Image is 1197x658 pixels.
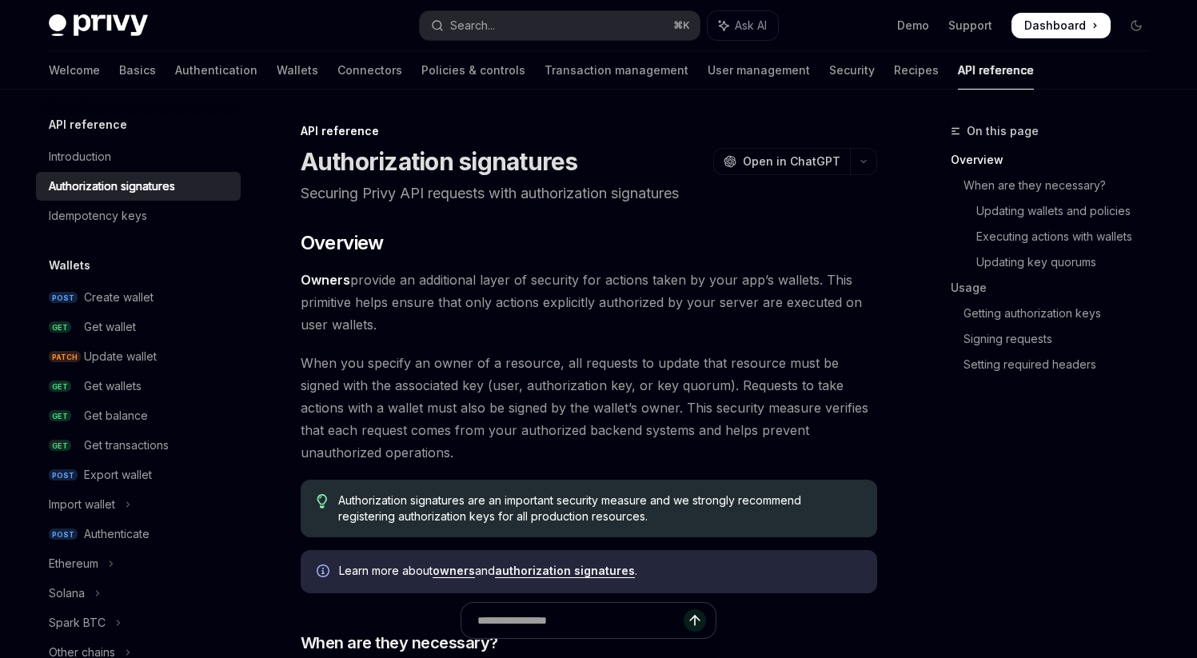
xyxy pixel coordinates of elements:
h5: Wallets [49,256,90,275]
a: GETGet wallet [36,313,241,341]
button: Send message [684,609,706,632]
a: Setting required headers [951,352,1162,377]
a: When are they necessary? [951,173,1162,198]
a: Basics [119,51,156,90]
a: Idempotency keys [36,201,241,230]
div: Authorization signatures [49,177,175,196]
a: Demo [897,18,929,34]
a: POSTExport wallet [36,461,241,489]
div: Get wallets [84,377,142,396]
span: Overview [301,230,384,256]
a: API reference [958,51,1034,90]
svg: Info [317,564,333,580]
div: Solana [49,584,85,603]
span: Ask AI [735,18,767,34]
button: Open search [420,11,700,40]
a: GETGet balance [36,401,241,430]
div: Search... [450,16,495,35]
button: Toggle dark mode [1123,13,1149,38]
button: Toggle Ethereum section [36,549,241,578]
span: provide an additional layer of security for actions taken by your app’s wallets. This primitive h... [301,269,877,336]
div: Authenticate [84,524,150,544]
span: GET [49,440,71,452]
a: Updating wallets and policies [951,198,1162,224]
span: GET [49,321,71,333]
a: authorization signatures [495,564,635,578]
span: POST [49,292,78,304]
button: Toggle Import wallet section [36,490,241,519]
a: Wallets [277,51,318,90]
div: Create wallet [84,288,154,307]
a: Recipes [894,51,939,90]
h5: API reference [49,115,127,134]
button: Toggle Solana section [36,579,241,608]
a: Authorization signatures [36,172,241,201]
div: Ethereum [49,554,98,573]
a: Owners [301,272,350,289]
span: ⌘ K [673,19,690,32]
a: GETGet wallets [36,372,241,401]
div: Spark BTC [49,613,106,632]
span: Learn more about and . [339,563,861,579]
span: POST [49,528,78,540]
div: Get balance [84,406,148,425]
a: Getting authorization keys [951,301,1162,326]
div: API reference [301,123,877,139]
a: Policies & controls [421,51,525,90]
div: Get transactions [84,436,169,455]
svg: Tip [317,494,328,508]
span: Authorization signatures are an important security measure and we strongly recommend registering ... [338,493,860,524]
a: Transaction management [545,51,688,90]
a: Signing requests [951,326,1162,352]
span: On this page [967,122,1039,141]
a: Welcome [49,51,100,90]
a: Overview [951,147,1162,173]
p: Securing Privy API requests with authorization signatures [301,182,877,205]
span: When you specify an owner of a resource, all requests to update that resource must be signed with... [301,352,877,464]
span: Open in ChatGPT [743,154,840,169]
div: Import wallet [49,495,115,514]
h1: Authorization signatures [301,147,578,176]
div: Update wallet [84,347,157,366]
a: Dashboard [1011,13,1111,38]
button: Toggle assistant panel [708,11,778,40]
a: Executing actions with wallets [951,224,1162,249]
span: POST [49,469,78,481]
span: PATCH [49,351,81,363]
button: Toggle Spark BTC section [36,608,241,637]
a: Authentication [175,51,257,90]
a: Connectors [337,51,402,90]
a: GETGet transactions [36,431,241,460]
a: Security [829,51,875,90]
a: POSTAuthenticate [36,520,241,548]
input: Ask a question... [477,603,684,638]
div: Introduction [49,147,111,166]
span: Dashboard [1024,18,1086,34]
button: Open in ChatGPT [713,148,850,175]
div: Idempotency keys [49,206,147,225]
a: POSTCreate wallet [36,283,241,312]
a: Introduction [36,142,241,171]
div: Get wallet [84,317,136,337]
span: GET [49,410,71,422]
a: Usage [951,275,1162,301]
a: Updating key quorums [951,249,1162,275]
a: owners [433,564,475,578]
a: Support [948,18,992,34]
a: PATCHUpdate wallet [36,342,241,371]
span: GET [49,381,71,393]
a: User management [708,51,810,90]
div: Export wallet [84,465,152,485]
img: dark logo [49,14,148,37]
